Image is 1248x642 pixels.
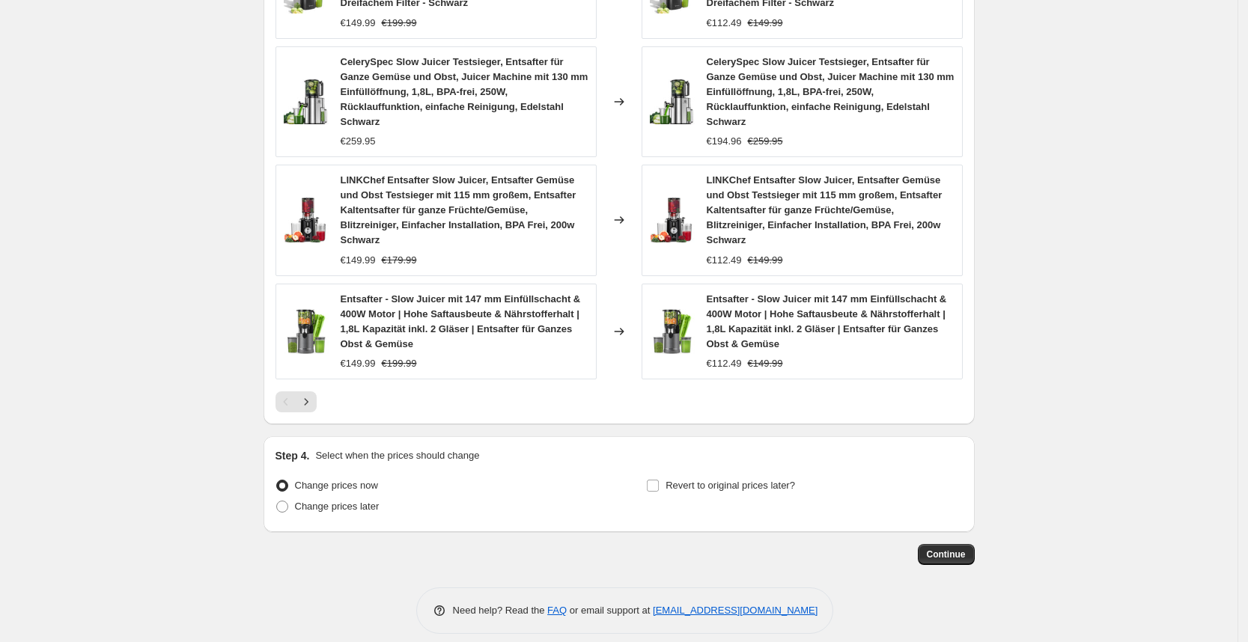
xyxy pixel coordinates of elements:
strike: €149.99 [748,356,783,371]
div: €259.95 [341,134,376,149]
strike: €199.99 [382,16,417,31]
img: 71JQg178PNL_80x.jpg [284,198,329,242]
img: 713s-cMajyL_80x.jpg [650,79,695,124]
strike: €199.99 [382,356,417,371]
div: €112.49 [707,16,742,31]
span: or email support at [567,605,653,616]
div: €149.99 [341,16,376,31]
div: €112.49 [707,253,742,268]
strike: €259.95 [748,134,783,149]
nav: Pagination [276,391,317,412]
strike: €149.99 [748,253,783,268]
span: Revert to original prices later? [666,480,795,491]
img: 7199KKC8ayL_80x.jpg [284,309,329,354]
span: Need help? Read the [453,605,548,616]
a: [EMAIL_ADDRESS][DOMAIN_NAME] [653,605,818,616]
a: FAQ [547,605,567,616]
img: 71JQg178PNL_80x.jpg [650,198,695,242]
div: €194.96 [707,134,742,149]
img: 713s-cMajyL_80x.jpg [284,79,329,124]
span: LINKChef Entsafter Slow Juicer, Entsafter Gemüse und Obst Testsieger mit 115 mm großem, Entsafter... [341,174,576,245]
button: Continue [918,544,975,565]
span: Continue [927,548,966,560]
span: Entsafter - Slow Juicer mit 147 mm Einfüllschacht & 400W Motor | Hohe Saftausbeute & Nährstofferh... [707,293,947,349]
div: €149.99 [341,253,376,268]
p: Select when the prices should change [315,448,479,463]
span: Entsafter - Slow Juicer mit 147 mm Einfüllschacht & 400W Motor | Hohe Saftausbeute & Nährstofferh... [341,293,581,349]
span: CelerySpec Slow Juicer Testsieger, Entsafter für Ganze Gemüse und Obst, Juicer Machine mit 130 mm... [707,56,955,127]
strike: €179.99 [382,253,417,268]
strike: €149.99 [748,16,783,31]
button: Next [296,391,317,412]
div: €112.49 [707,356,742,371]
div: €149.99 [341,356,376,371]
span: Change prices now [295,480,378,491]
span: Change prices later [295,501,380,512]
h2: Step 4. [276,448,310,463]
span: LINKChef Entsafter Slow Juicer, Entsafter Gemüse und Obst Testsieger mit 115 mm großem, Entsafter... [707,174,943,245]
span: CelerySpec Slow Juicer Testsieger, Entsafter für Ganze Gemüse und Obst, Juicer Machine mit 130 mm... [341,56,588,127]
img: 7199KKC8ayL_80x.jpg [650,309,695,354]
